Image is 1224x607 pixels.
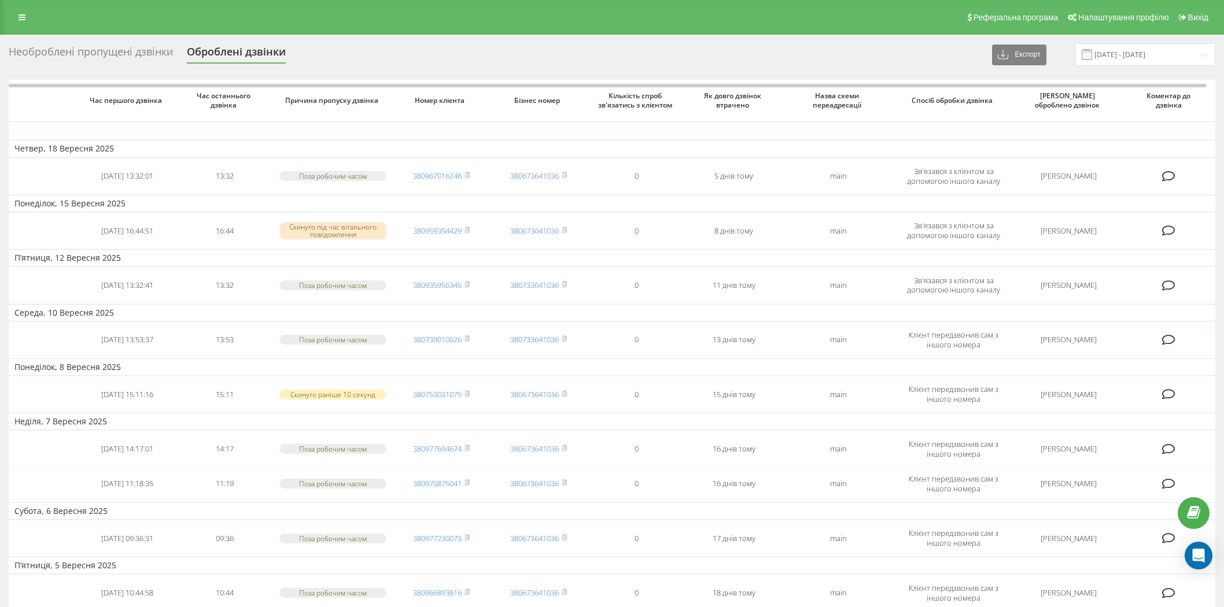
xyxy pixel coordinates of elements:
span: Час останнього дзвінка [186,91,264,109]
span: Клієнт передзвонив сам з іншого номера [909,330,998,350]
span: Кількість спроб зв'язатись з клієнтом [598,91,675,109]
a: 380673641036 [510,533,559,543]
span: Спосіб обробки дзвінка [905,96,1001,105]
span: Клієнт передзвонив сам з іншого номера [909,384,998,404]
span: Коментар до дзвінка [1134,91,1205,109]
span: Зв'язався з клієнтом за допомогою іншого каналу [907,275,1000,295]
td: 8 днів тому [685,214,783,247]
div: Скинуто раніше 10 секунд [279,390,386,399]
a: 380673641036 [510,443,559,454]
td: П’ятниця, 5 Вересня 2025 [9,557,1215,574]
td: Понеділок, 15 Вересня 2025 [9,195,1215,212]
td: [PERSON_NAME] [1013,378,1125,410]
span: Клієнт передзвонив сам з іншого номера [909,473,998,494]
td: [DATE] 13:32:01 [79,160,176,193]
div: Поза робочим часом [279,335,386,345]
td: [DATE] 13:53:37 [79,324,176,356]
td: [PERSON_NAME] [1013,432,1125,465]
span: Час першого дзвінка [89,96,166,105]
div: Поза робочим часом [279,280,386,290]
td: 0 [588,432,685,465]
a: 380977694674 [413,443,462,454]
td: [PERSON_NAME] [1013,522,1125,554]
td: main [783,269,894,301]
td: [DATE] 14:17:01 [79,432,176,465]
div: Поза робочим часом [279,534,386,543]
td: 0 [588,378,685,410]
span: Назва схеми переадресації [794,91,884,109]
td: 0 [588,324,685,356]
span: [PERSON_NAME] оброблено дзвінок [1024,91,1114,109]
td: [DATE] 13:32:41 [79,269,176,301]
td: [PERSON_NAME] [1013,160,1125,193]
td: 13:32 [176,160,274,193]
td: 13 днів тому [685,324,783,356]
td: П’ятниця, 12 Вересня 2025 [9,249,1215,267]
div: Open Intercom Messenger [1185,542,1212,569]
a: 380739010026 [413,334,462,345]
td: main [783,214,894,247]
td: main [783,378,894,410]
a: 380966893816 [413,587,462,598]
button: Експорт [992,45,1046,65]
td: Понеділок, 8 Вересня 2025 [9,358,1215,376]
span: Бізнес номер [500,96,577,105]
td: 11:19 [176,468,274,500]
td: 16 днів тому [685,432,783,465]
a: 380673641036 [510,478,559,488]
span: Вихід [1188,13,1208,22]
td: 0 [588,214,685,247]
td: 0 [588,269,685,301]
a: 380673641036 [510,171,559,181]
td: 09:36 [176,522,274,554]
td: main [783,432,894,465]
td: 5 днів тому [685,160,783,193]
td: 13:32 [176,269,274,301]
td: [PERSON_NAME] [1013,468,1125,500]
span: Налаштування профілю [1078,13,1168,22]
a: 380967016246 [413,171,462,181]
span: Як довго дзвінок втрачено [695,91,773,109]
span: Реферальна програма [974,13,1059,22]
td: 14:17 [176,432,274,465]
span: Клієнт передзвонив сам з іншого номера [909,583,998,603]
a: 380733641036 [510,334,559,345]
td: main [783,160,894,193]
div: Необроблені пропущені дзвінки [9,46,173,64]
td: 0 [588,468,685,500]
div: Скинуто під час вітального повідомлення [279,222,386,239]
div: Поза робочим часом [279,444,386,454]
td: 16:44 [176,214,274,247]
td: Субота, 6 Вересня 2025 [9,502,1215,520]
div: Поза робочим часом [279,588,386,598]
td: main [783,522,894,554]
td: Неділя, 7 Вересня 2025 [9,413,1215,430]
span: Клієнт передзвонив сам з іншого номера [909,439,998,459]
a: 380673641036 [510,587,559,598]
td: main [783,324,894,356]
td: [DATE] 15:11:16 [79,378,176,410]
td: 15 днів тому [685,378,783,410]
td: 0 [588,160,685,193]
td: Середа, 10 Вересня 2025 [9,304,1215,321]
a: 380733641036 [510,280,559,290]
td: [PERSON_NAME] [1013,324,1125,356]
td: 16 днів тому [685,468,783,500]
span: Клієнт передзвонив сам з іншого номера [909,528,998,548]
td: main [783,468,894,500]
td: [DATE] 16:44:51 [79,214,176,247]
a: 380935956345 [413,280,462,290]
td: 0 [588,522,685,554]
span: Причина пропуску дзвінка [285,96,381,105]
span: Зв'язався з клієнтом за допомогою іншого каналу [907,220,1000,240]
div: Поза робочим часом [279,171,386,181]
td: Четвер, 18 Вересня 2025 [9,140,1215,157]
a: 380970875041 [413,478,462,488]
td: 11 днів тому [685,269,783,301]
a: 380959354429 [413,225,462,236]
a: 380753031075 [413,389,462,399]
a: 380977230073 [413,533,462,543]
div: Оброблені дзвінки [187,46,286,64]
td: [DATE] 09:36:31 [79,522,176,554]
td: [PERSON_NAME] [1013,214,1125,247]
